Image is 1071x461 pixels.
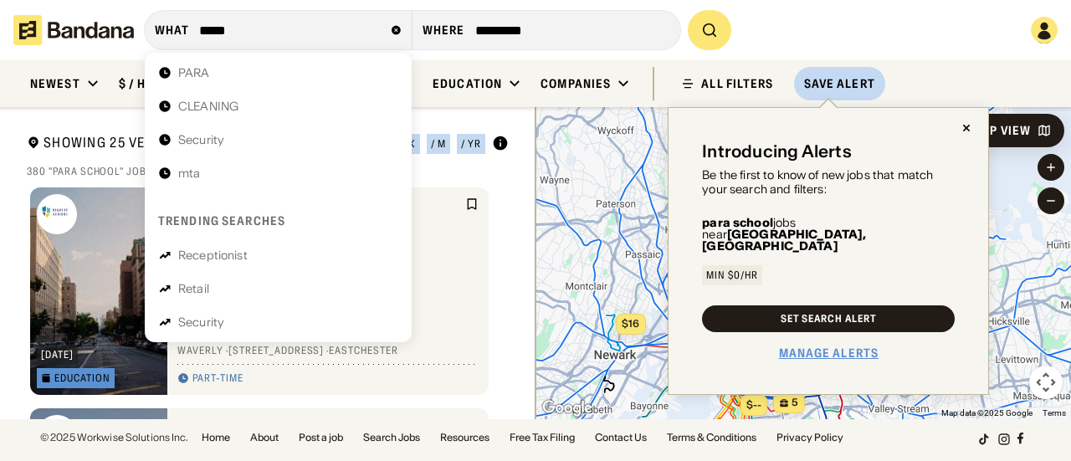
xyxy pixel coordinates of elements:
div: Companies [541,76,611,91]
span: Map data ©2025 Google [941,408,1033,417]
img: Bandana logotype [13,15,134,45]
div: © 2025 Workwise Solutions Inc. [40,433,188,443]
div: $ / hour [119,76,171,91]
a: Privacy Policy [776,433,843,443]
a: Open this area in Google Maps (opens a new window) [540,397,595,419]
img: Right At School logo [37,194,77,234]
img: Right At School logo [37,415,77,455]
span: $16 [622,317,639,330]
span: 5 [792,396,798,410]
a: Post a job [299,433,343,443]
div: grid [27,187,509,419]
b: para school [702,215,773,230]
a: Search Jobs [363,433,420,443]
div: Education [54,373,110,383]
div: mta [178,167,200,179]
div: CLEANING [178,100,238,112]
a: About [250,433,279,443]
div: Where [423,23,465,38]
div: Min $0/hr [706,270,758,280]
div: Newest [30,76,80,91]
a: Resources [440,433,489,443]
a: Terms & Conditions [667,433,756,443]
div: Education [433,76,502,91]
a: Terms (opens in new tab) [1043,408,1066,417]
div: jobs near [702,217,955,252]
div: Security [178,316,224,328]
span: $-- [746,398,761,411]
button: Map camera controls [1029,366,1063,399]
img: Google [540,397,595,419]
div: 380 "PARA SCHOOL" jobs on [DOMAIN_NAME] [27,165,509,178]
div: Part-time [192,372,243,386]
div: what [155,23,189,38]
div: Set Search Alert [781,314,877,324]
div: Be the first to know of new jobs that match your search and filters: [702,168,955,197]
div: Showing 25 Verified Jobs [27,134,328,155]
div: PARA [178,67,210,79]
div: Retail [178,283,209,295]
div: ALL FILTERS [701,78,773,90]
div: Introducing Alerts [702,141,852,161]
div: Security [178,134,224,146]
a: Free Tax Filing [510,433,575,443]
div: / yr [461,139,481,149]
div: Waverly · [STREET_ADDRESS] · Eastchester [177,345,479,358]
b: [GEOGRAPHIC_DATA], [GEOGRAPHIC_DATA] [702,227,866,254]
div: Map View [971,125,1031,136]
div: / m [431,139,446,149]
div: Trending searches [158,213,285,228]
div: Receptionist [178,249,248,261]
a: Contact Us [595,433,647,443]
a: Home [202,433,230,443]
div: [DATE] [41,350,74,360]
div: Save Alert [804,76,875,91]
a: Manage Alerts [779,346,879,361]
